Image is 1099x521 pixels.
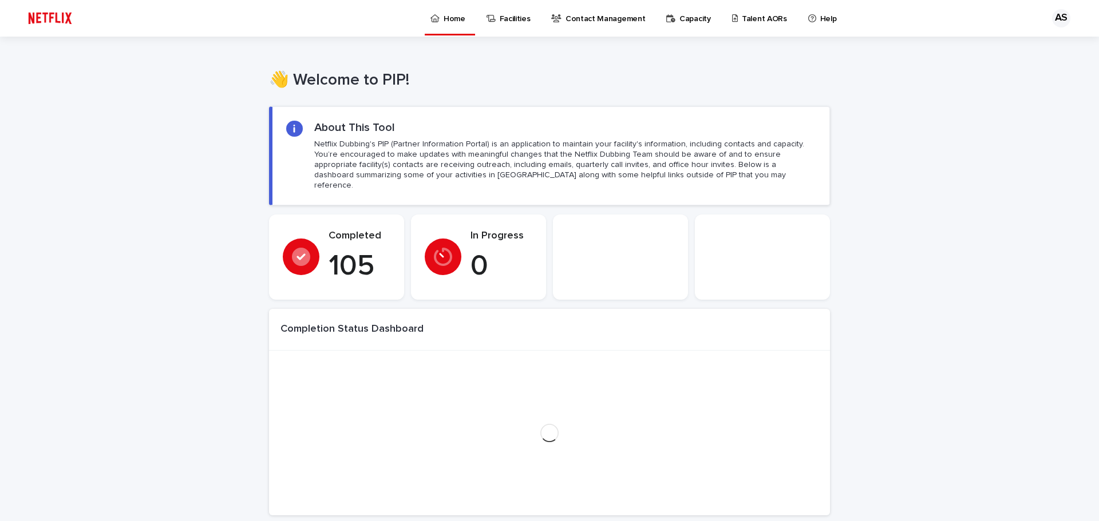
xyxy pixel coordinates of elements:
[329,249,390,284] p: 105
[329,230,390,242] p: Completed
[1052,9,1070,27] div: AS
[314,139,816,191] p: Netflix Dubbing's PIP (Partner Information Portal) is an application to maintain your facility's ...
[471,230,532,242] p: In Progress
[23,7,77,30] img: ifQbXi3ZQGMSEF7WDB7W
[314,121,395,134] h2: About This Tool
[280,323,424,336] h1: Completion Status Dashboard
[471,249,532,284] p: 0
[269,71,830,90] h1: 👋 Welcome to PIP!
